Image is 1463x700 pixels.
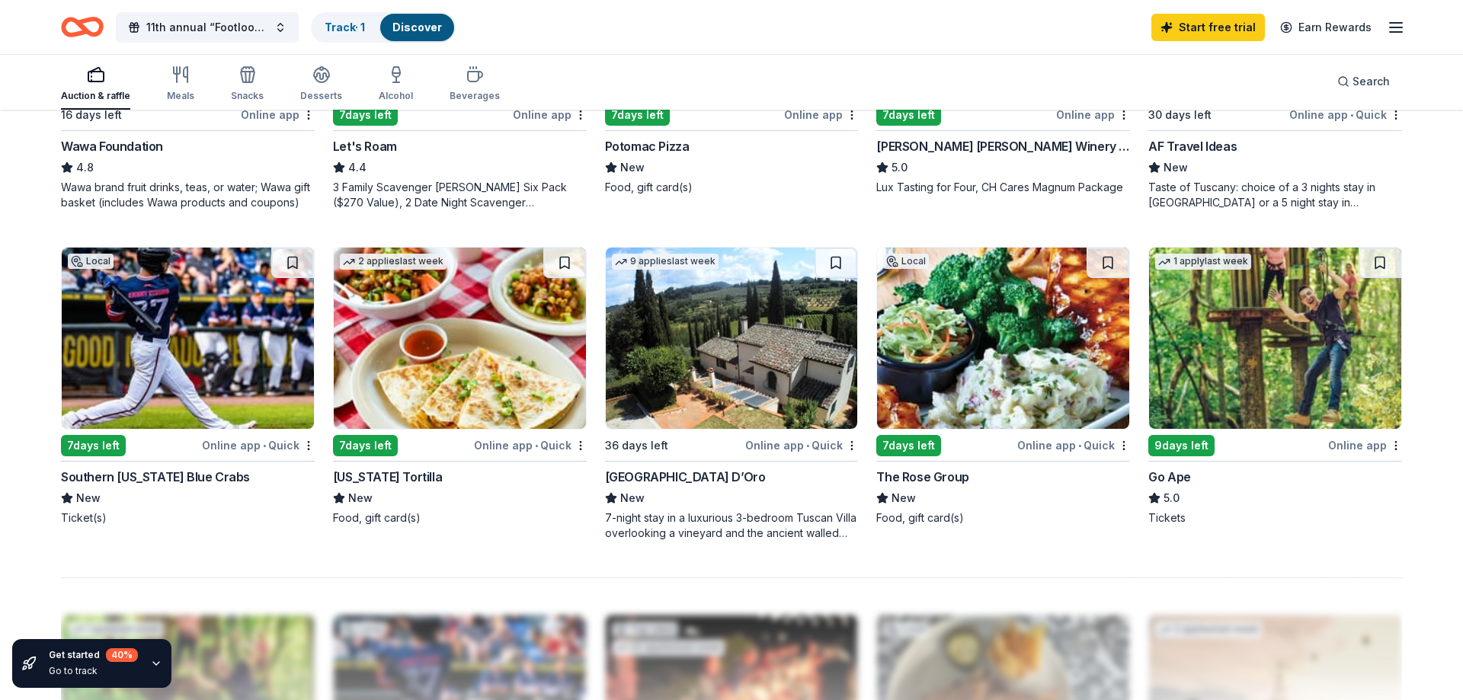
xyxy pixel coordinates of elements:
div: 1 apply last week [1155,254,1251,270]
div: Wawa Foundation [61,137,163,155]
div: Auction & raffle [61,90,130,102]
a: Image for Go Ape1 applylast week9days leftOnline appGo Ape5.0Tickets [1148,247,1402,526]
div: Food, gift card(s) [605,180,859,195]
div: [PERSON_NAME] [PERSON_NAME] Winery and Restaurants [876,137,1130,155]
div: Online app Quick [1289,105,1402,124]
button: 11th annual “Footloose: Because She Just Wanted to Dance” Gala [116,12,299,43]
div: Get started [49,648,138,662]
div: Potomac Pizza [605,137,690,155]
div: Online app Quick [1017,436,1130,455]
div: 7 days left [61,435,126,456]
div: 2 applies last week [340,254,447,270]
span: New [1164,158,1188,177]
div: Food, gift card(s) [333,510,587,526]
button: Alcohol [379,59,413,110]
div: Online app [1056,105,1130,124]
span: 5.0 [892,158,908,177]
a: Discover [392,21,442,34]
span: • [806,439,809,452]
div: Ticket(s) [61,510,315,526]
div: [GEOGRAPHIC_DATA] D’Oro [605,468,766,486]
button: Snacks [231,59,264,110]
a: Home [61,9,104,45]
span: New [620,489,645,507]
button: Meals [167,59,194,110]
div: Desserts [300,90,342,102]
div: AF Travel Ideas [1148,137,1237,155]
a: Image for Southern Maryland Blue CrabsLocal7days leftOnline app•QuickSouthern [US_STATE] Blue Cra... [61,247,315,526]
div: 7 days left [876,435,941,456]
a: Track· 1 [325,21,365,34]
div: Lux Tasting for Four, CH Cares Magnum Package [876,180,1130,195]
button: Beverages [450,59,500,110]
img: Image for Southern Maryland Blue Crabs [62,248,314,429]
div: Tickets [1148,510,1402,526]
span: 4.8 [76,158,94,177]
div: Wawa brand fruit drinks, teas, or water; Wawa gift basket (includes Wawa products and coupons) [61,180,315,210]
div: Food, gift card(s) [876,510,1130,526]
div: 7 days left [333,435,398,456]
button: Search [1325,66,1402,97]
button: Track· 1Discover [311,12,456,43]
div: Southern [US_STATE] Blue Crabs [61,468,250,486]
span: • [1078,439,1081,452]
div: 3 Family Scavenger [PERSON_NAME] Six Pack ($270 Value), 2 Date Night Scavenger [PERSON_NAME] Two ... [333,180,587,210]
div: The Rose Group [876,468,968,486]
div: Local [883,254,929,269]
span: New [892,489,916,507]
img: Image for California Tortilla [334,248,586,429]
span: • [535,439,538,452]
span: New [620,158,645,177]
img: Image for The Rose Group [877,248,1129,429]
span: • [1350,109,1353,121]
span: 5.0 [1164,489,1180,507]
a: Image for The Rose GroupLocal7days leftOnline app•QuickThe Rose GroupNewFood, gift card(s) [876,247,1130,526]
div: 40 % [106,648,138,662]
a: Image for Villa Sogni D’Oro9 applieslast week36 days leftOnline app•Quick[GEOGRAPHIC_DATA] D’OroN... [605,247,859,541]
span: 4.4 [348,158,367,177]
span: New [348,489,373,507]
span: 11th annual “Footloose: Because She Just Wanted to Dance” Gala [146,18,268,37]
div: 7 days left [605,104,670,126]
span: New [76,489,101,507]
div: [US_STATE] Tortilla [333,468,442,486]
div: 9 days left [1148,435,1215,456]
a: Start free trial [1151,14,1265,41]
div: 30 days left [1148,106,1212,124]
div: Online app [513,105,587,124]
div: 7-night stay in a luxurious 3-bedroom Tuscan Villa overlooking a vineyard and the ancient walled ... [605,510,859,541]
div: Alcohol [379,90,413,102]
span: • [263,439,266,452]
a: Earn Rewards [1271,14,1381,41]
div: 16 days left [61,106,122,124]
a: Image for California Tortilla2 applieslast week7days leftOnline app•Quick[US_STATE] TortillaNewFo... [333,247,587,526]
img: Image for Villa Sogni D’Oro [606,248,858,429]
div: Go Ape [1148,468,1191,486]
div: Meals [167,90,194,102]
div: 7 days left [876,104,941,126]
div: Online app Quick [474,436,587,455]
button: Desserts [300,59,342,110]
div: 7 days left [333,104,398,126]
div: Online app [241,105,315,124]
div: Taste of Tuscany: choice of a 3 nights stay in [GEOGRAPHIC_DATA] or a 5 night stay in [GEOGRAPHIC... [1148,180,1402,210]
img: Image for Go Ape [1149,248,1401,429]
div: Online app [1328,436,1402,455]
div: Beverages [450,90,500,102]
span: Search [1353,72,1390,91]
div: Online app [784,105,858,124]
div: 36 days left [605,436,668,455]
div: Let's Roam [333,137,397,155]
div: 9 applies last week [612,254,719,270]
div: Online app Quick [745,436,858,455]
button: Auction & raffle [61,59,130,110]
div: Online app Quick [202,436,315,455]
div: Go to track [49,665,138,677]
div: Local [68,254,114,269]
div: Snacks [231,90,264,102]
